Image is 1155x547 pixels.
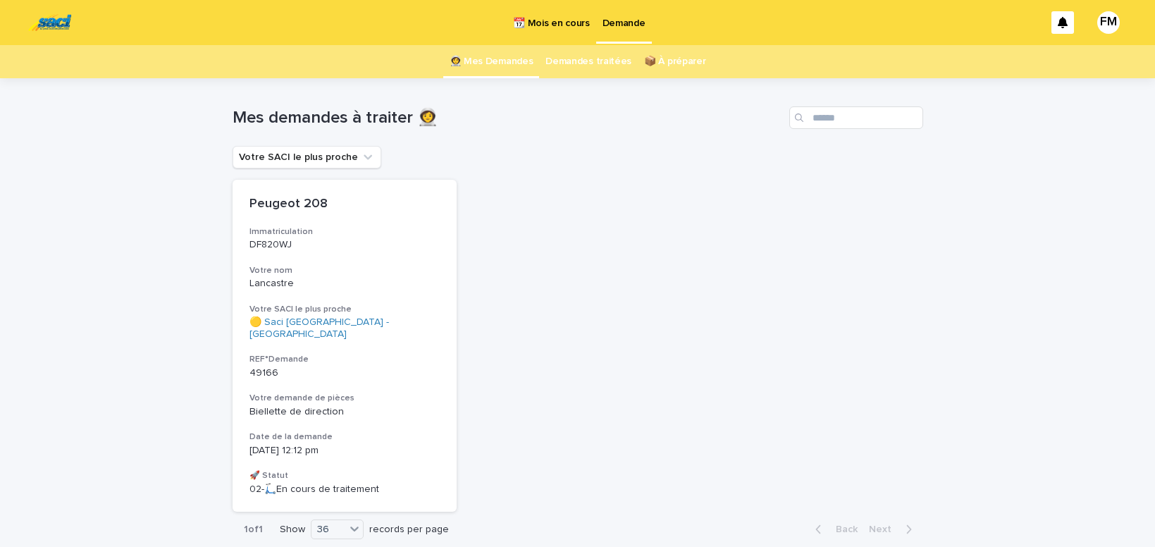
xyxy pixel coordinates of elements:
p: 02-🛴En cours de traitement [249,484,440,496]
div: 36 [311,522,345,537]
a: 👩‍🚀 Mes Demandes [450,45,533,78]
a: 🟡 Saci [GEOGRAPHIC_DATA] - [GEOGRAPHIC_DATA] [249,316,440,340]
button: Next [863,523,923,536]
div: FM [1097,11,1120,34]
a: Peugeot 208ImmatriculationDF820WJVotre nomLancastreVotre SACI le plus proche🟡 Saci [GEOGRAPHIC_DA... [233,180,457,512]
h3: 🚀 Statut [249,470,440,481]
p: [DATE] 12:12 pm [249,445,440,457]
p: DF820WJ [249,239,440,251]
h3: REF°Demande [249,354,440,365]
span: Back [827,524,858,534]
h3: Date de la demande [249,431,440,443]
span: Next [869,524,900,534]
input: Search [789,106,923,129]
a: Demandes traitées [545,45,631,78]
img: UC29JcTLQ3GheANZ19ks [28,8,71,37]
h3: Immatriculation [249,226,440,238]
p: records per page [369,524,449,536]
h3: Votre SACI le plus proche [249,304,440,315]
h3: Votre demande de pièces [249,393,440,404]
h1: Mes demandes à traiter 👩‍🚀 [233,108,784,128]
p: Peugeot 208 [249,197,440,212]
span: Biellette de direction [249,407,344,417]
h3: Votre nom [249,265,440,276]
p: 49166 [249,367,440,379]
button: Votre SACI le plus proche [233,146,381,168]
a: 📦 À préparer [644,45,705,78]
p: Show [280,524,305,536]
button: Back [804,523,863,536]
p: 1 of 1 [233,512,274,547]
p: Lancastre [249,278,440,290]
